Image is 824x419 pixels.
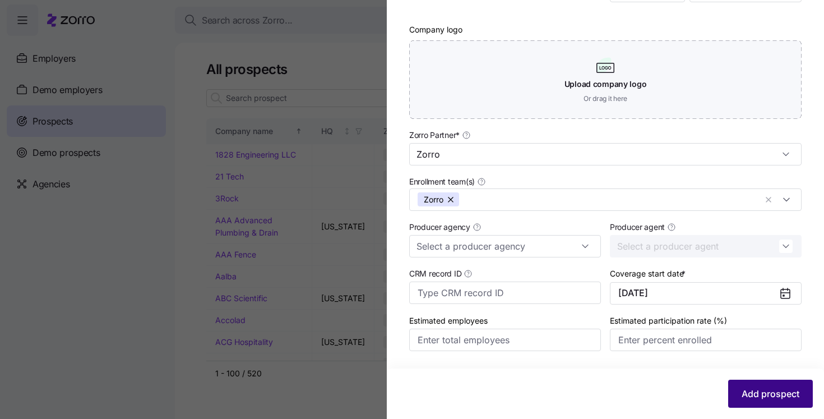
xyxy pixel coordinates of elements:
[610,222,665,233] span: Producer agent
[409,235,601,257] input: Select a producer agency
[409,176,475,187] span: Enrollment team(s)
[728,380,813,408] button: Add prospect
[610,235,802,257] input: Select a producer agent
[610,282,802,305] button: [DATE]
[409,143,802,165] input: Select a partner
[409,329,601,351] input: Enter total employees
[742,387,799,400] span: Add prospect
[610,329,802,351] input: Enter percent enrolled
[409,24,462,36] label: Company logo
[409,282,601,304] input: Type CRM record ID
[409,130,460,141] span: Zorro Partner *
[409,268,461,279] span: CRM record ID
[610,268,688,280] label: Coverage start date
[409,315,488,327] label: Estimated employees
[424,192,443,206] span: Zorro
[610,315,727,327] label: Estimated participation rate (%)
[409,222,470,233] span: Producer agency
